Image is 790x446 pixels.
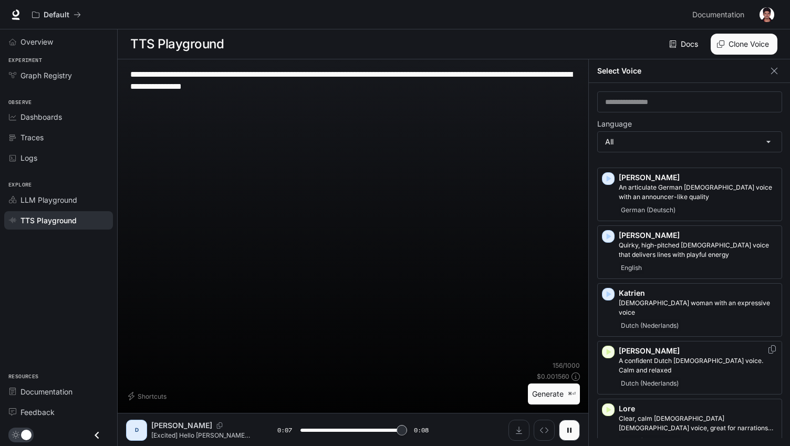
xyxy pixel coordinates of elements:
button: All workspaces [27,4,86,25]
a: Dashboards [4,108,113,126]
span: Documentation [692,8,744,22]
span: Dashboards [20,111,62,122]
a: Documentation [4,382,113,401]
button: Shortcuts [126,388,171,404]
button: Generate⌘⏎ [528,383,580,405]
span: Feedback [20,407,55,418]
p: $ 0.001560 [537,372,569,381]
span: German (Deutsch) [619,204,678,216]
span: Dutch (Nederlands) [619,319,681,332]
p: ⌘⏎ [568,391,576,397]
p: [PERSON_NAME] [619,172,777,183]
button: Inspect [534,420,555,441]
span: TTS Playground [20,215,77,226]
button: Copy Voice ID [767,345,777,354]
span: Documentation [20,386,72,397]
p: [PERSON_NAME] [151,420,212,431]
h1: TTS Playground [130,34,224,55]
p: [PERSON_NAME] [619,230,777,241]
a: Graph Registry [4,66,113,85]
img: User avatar [760,7,774,22]
p: [Excited] Hello [PERSON_NAME]! Great to meet you again! I am your AI leadership coach. What chall... [151,431,252,440]
p: Katrien [619,288,777,298]
span: English [619,262,644,274]
p: Lore [619,403,777,414]
a: LLM Playground [4,191,113,209]
p: Quirky, high-pitched female voice that delivers lines with playful energy [619,241,777,260]
a: Docs [667,34,702,55]
div: D [128,422,145,439]
button: Close drawer [85,424,109,446]
p: Clear, calm Dutch female voice, great for narrations and professional use cases [619,414,777,433]
a: Overview [4,33,113,51]
p: 156 / 1000 [553,361,580,370]
span: Overview [20,36,53,47]
p: Language [597,120,632,128]
a: Logs [4,149,113,167]
button: Download audio [508,420,529,441]
span: LLM Playground [20,194,77,205]
span: 0:08 [414,425,429,435]
span: Traces [20,132,44,143]
button: Clone Voice [711,34,777,55]
p: Dutch woman with an expressive voice [619,298,777,317]
button: Copy Voice ID [212,422,227,429]
span: Dark mode toggle [21,429,32,440]
span: 0:07 [277,425,292,435]
span: Graph Registry [20,70,72,81]
span: Logs [20,152,37,163]
p: [PERSON_NAME] [619,346,777,356]
span: Dutch (Nederlands) [619,377,681,390]
p: An articulate German male voice with an announcer-like quality [619,183,777,202]
div: All [598,132,782,152]
p: Default [44,11,69,19]
a: Feedback [4,403,113,421]
a: TTS Playground [4,211,113,230]
p: A confident Dutch male voice. Calm and relaxed [619,356,777,375]
button: User avatar [756,4,777,25]
a: Traces [4,128,113,147]
a: Documentation [688,4,752,25]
